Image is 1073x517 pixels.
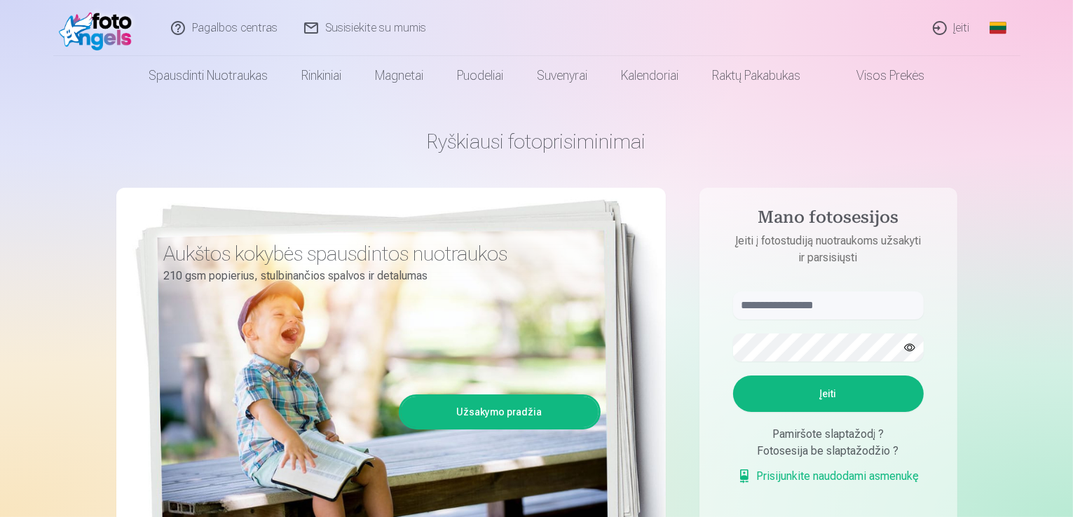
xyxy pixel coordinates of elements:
h4: Mano fotosesijos [719,207,938,233]
a: Užsakymo pradžia [401,397,599,427]
a: Puodeliai [440,56,520,95]
img: /fa2 [59,6,139,50]
p: 210 gsm popierius, stulbinančios spalvos ir detalumas [164,266,590,286]
a: Raktų pakabukas [695,56,817,95]
div: Pamiršote slaptažodį ? [733,426,924,443]
a: Magnetai [358,56,440,95]
a: Visos prekės [817,56,941,95]
a: Suvenyrai [520,56,604,95]
a: Prisijunkite naudodami asmenukę [737,468,920,485]
button: Įeiti [733,375,924,412]
div: Fotosesija be slaptažodžio ? [733,443,924,460]
p: Įeiti į fotostudiją nuotraukoms užsakyti ir parsisiųsti [719,233,938,266]
h1: Ryškiausi fotoprisiminimai [116,129,957,154]
a: Spausdinti nuotraukas [132,56,285,95]
a: Kalendoriai [604,56,695,95]
a: Rinkiniai [285,56,358,95]
h3: Aukštos kokybės spausdintos nuotraukos [164,241,590,266]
